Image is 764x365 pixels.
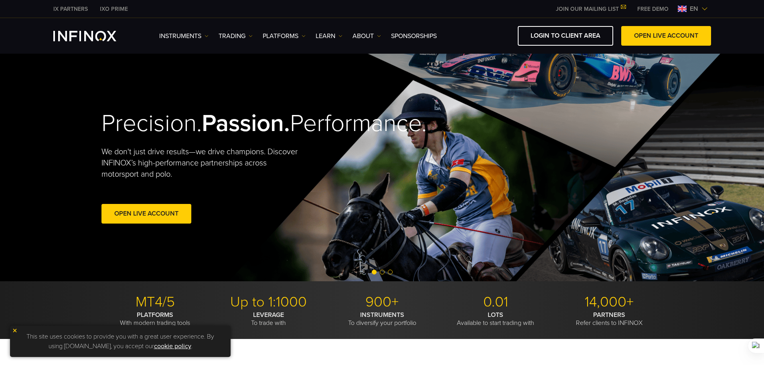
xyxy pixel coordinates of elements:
a: INFINOX [47,5,94,13]
p: Refer clients to INFINOX [555,311,663,327]
a: PLATFORMS [263,31,306,41]
p: Up to 1:1000 [215,293,322,311]
a: INFINOX MENU [631,5,675,13]
a: cookie policy [154,342,191,350]
p: With modern trading tools [101,311,209,327]
p: We don't just drive results—we drive champions. Discover INFINOX’s high-performance partnerships ... [101,146,304,180]
p: To trade with [215,311,322,327]
a: Instruments [159,31,209,41]
a: TRADING [219,31,253,41]
strong: LEVERAGE [253,311,284,319]
span: Go to slide 1 [372,270,377,274]
p: 0.01 [442,293,549,311]
span: Go to slide 2 [380,270,385,274]
a: SPONSORSHIPS [391,31,437,41]
p: 900+ [328,293,436,311]
strong: PARTNERS [593,311,625,319]
a: ABOUT [353,31,381,41]
p: MT4/5 [101,293,209,311]
a: OPEN LIVE ACCOUNT [621,26,711,46]
strong: LOTS [488,311,503,319]
strong: PLATFORMS [137,311,173,319]
a: LOGIN TO CLIENT AREA [518,26,613,46]
a: INFINOX Logo [53,31,135,41]
p: Available to start trading with [442,311,549,327]
span: Go to slide 3 [388,270,393,274]
strong: INSTRUMENTS [360,311,404,319]
p: To diversify your portfolio [328,311,436,327]
a: Learn [316,31,342,41]
a: Open Live Account [101,204,191,224]
strong: Passion. [202,109,290,138]
img: yellow close icon [12,328,18,333]
p: This site uses cookies to provide you with a great user experience. By using [DOMAIN_NAME], you a... [14,330,227,353]
a: JOIN OUR MAILING LIST [550,6,631,12]
a: INFINOX [94,5,134,13]
h2: Precision. Performance. [101,109,354,138]
span: en [687,4,701,14]
p: 14,000+ [555,293,663,311]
